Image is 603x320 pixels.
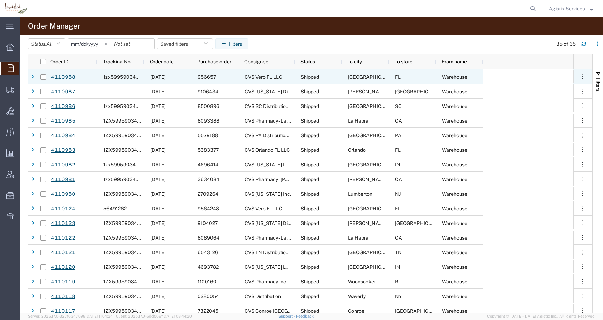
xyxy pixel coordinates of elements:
[150,118,166,124] span: 08/18/2025
[442,118,467,124] span: Warehouse
[157,38,213,49] button: Saved filters
[51,276,76,288] a: 4110119
[395,220,445,226] span: TX
[51,100,76,112] a: 4110986
[198,103,219,109] span: 8500896
[163,314,192,318] span: [DATE] 08:44:20
[301,118,319,124] span: Shipped
[245,250,298,255] span: CVS TN Distribution Inc.
[245,279,287,284] span: CVS Pharmacy Inc.
[198,147,219,153] span: 5383377
[198,89,218,94] span: 9106434
[442,103,467,109] span: Warehouse
[51,115,76,127] a: 4110985
[198,177,219,182] span: 3634084
[46,41,53,47] span: All
[348,177,388,182] span: Patterson
[301,162,319,167] span: Shipped
[301,308,319,314] span: Shipped
[103,177,156,182] span: 1zx599590341328240
[245,220,317,226] span: CVS Texas Distribution L.P.
[245,294,281,299] span: CVS Distribution
[300,59,315,64] span: Status
[278,314,296,318] a: Support
[442,59,467,64] span: From name
[395,162,400,167] span: IN
[51,232,76,244] a: 4110122
[51,305,76,317] a: 4110117
[103,147,158,153] span: 1ZX599590341569383
[442,206,467,211] span: Warehouse
[103,74,157,80] span: 1zx599590340353296
[348,147,366,153] span: Orlando
[301,133,319,138] span: Shipped
[442,147,467,153] span: Warehouse
[215,38,248,49] button: Filters
[150,220,166,226] span: 08/11/2025
[103,250,158,255] span: 1ZX599590340027200
[395,133,401,138] span: PA
[442,235,467,241] span: Warehouse
[51,86,76,98] a: 4110987
[28,17,80,35] h4: Order Manager
[442,177,467,182] span: Warehouse
[348,206,398,211] span: Vero Beach
[245,89,317,94] span: CVS Texas Distribution L.P.
[150,133,166,138] span: 08/18/2025
[245,147,290,153] span: CVS Orlando FL LLC
[198,235,219,241] span: 8089064
[245,133,297,138] span: CVS PA Distribution Inc.
[549,5,593,13] button: Agistix Services
[150,235,166,241] span: 08/11/2025
[28,314,113,318] span: Server: 2025.17.0-327f6347098
[198,191,218,197] span: 2709264
[150,191,166,197] span: 08/18/2025
[348,235,368,241] span: La Habra
[51,159,76,171] a: 4110982
[442,264,467,270] span: Warehouse
[244,59,268,64] span: Consignee
[103,294,157,299] span: 1ZX599590341656761
[103,103,157,109] span: 1zx599590342088534
[348,220,388,226] span: Ennis
[296,314,314,318] a: Feedback
[150,162,166,167] span: 08/18/2025
[301,206,319,211] span: Shipped
[395,147,401,153] span: FL
[301,103,319,109] span: Shipped
[50,59,69,64] span: Order ID
[103,279,158,284] span: 1ZX599590342828047
[395,235,402,241] span: CA
[51,71,76,83] a: 4110988
[51,247,76,259] a: 4110121
[301,177,319,182] span: Shipped
[103,264,158,270] span: 1ZX599590342634827
[395,250,402,255] span: TN
[395,89,445,94] span: TX
[442,89,467,94] span: Warehouse
[348,264,398,270] span: Indianapolis
[150,264,166,270] span: 08/11/2025
[198,279,216,284] span: 1100160
[549,5,585,13] span: Agistix Services
[395,59,412,64] span: To state
[348,74,398,80] span: Vero Beach
[198,206,219,211] span: 9564248
[197,59,231,64] span: Purchase order
[442,279,467,284] span: Warehouse
[595,78,601,92] span: Filters
[51,144,76,156] a: 4110983
[245,308,330,314] span: CVS Conroe TX LP
[301,220,319,226] span: Shipped
[395,294,402,299] span: NY
[348,59,362,64] span: To city
[245,74,282,80] span: CVS Vero FL LLC
[245,191,291,197] span: CVS New York Inc.
[103,162,156,167] span: 1zx599590341639020
[348,191,372,197] span: Lumberton
[198,308,218,314] span: 7322045
[442,250,467,255] span: Warehouse
[245,264,293,270] span: CVS Indiana LLC.
[395,118,402,124] span: CA
[103,59,132,64] span: Tracking No.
